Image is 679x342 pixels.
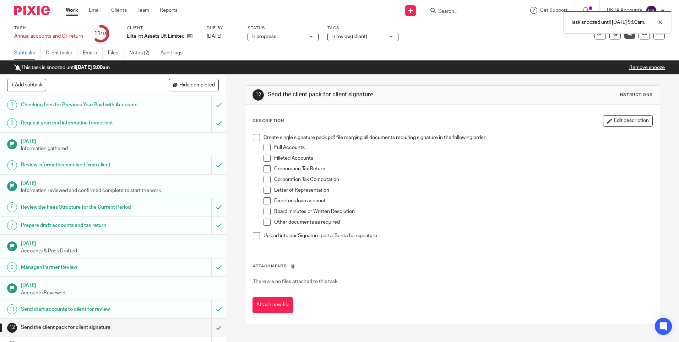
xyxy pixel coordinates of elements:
a: Email [89,7,101,14]
p: Corporation Tax Computation [274,176,652,183]
a: Work [66,7,78,14]
p: Create single signature pack pdf file merging all documents requiring signature in the following ... [264,134,652,141]
p: Accounts & Pack Drafted [21,247,219,255]
div: 6 [7,202,17,212]
b: [DATE] 9:00am [76,65,110,70]
span: In review (client) [331,34,367,39]
a: Reports [160,7,178,14]
img: svg%3E [646,5,657,16]
button: Attach new file [252,297,293,313]
p: Task snoozed until [DATE] 9:00am. [571,19,645,26]
a: Remove snooze [629,65,665,70]
h1: Send the client pack for client signature [21,322,143,333]
label: Task [14,25,83,31]
h1: [DATE] [21,136,219,145]
a: Audit logs [161,46,188,60]
div: 2 [7,118,17,128]
span: In progress [251,34,276,39]
a: Files [108,46,124,60]
small: /18 [101,32,107,36]
p: Full Accounts [274,144,652,151]
h1: Request year end information from client [21,118,143,128]
h1: Review information received from client [21,160,143,170]
p: Letter of Representation [274,187,652,194]
img: Pixie [14,6,50,15]
p: Upload into our Signature portal Senta for signature [264,232,652,239]
p: Filleted Accounts [274,155,652,162]
p: Accounts Reviewed [21,289,219,296]
p: This task is snoozed until [14,64,110,71]
span: Attachments [253,264,287,268]
button: + Add subtask [7,79,46,91]
a: Clients [111,7,127,14]
span: Hide completed [179,82,215,88]
span: There are no files attached to this task. [253,279,338,284]
div: 1 [7,100,17,110]
p: Information reviewed and confirmed complete to start the work [21,187,219,194]
a: Emails [83,46,103,60]
div: Instructions [619,92,653,98]
div: 12 [252,89,264,101]
h1: Send draft accounts to client for review [21,304,143,315]
p: Description [252,118,284,124]
div: 12 [7,323,17,333]
div: 9 [7,262,17,272]
a: Team [137,7,149,14]
div: 11 [94,30,107,38]
p: Information gathered [21,145,219,152]
h1: [DATE] [21,280,219,289]
p: Board minutes or Written Resolution [274,208,652,215]
h1: Review the Fees Structure for the Current Period [21,202,143,213]
div: 11 [7,304,17,314]
a: Subtasks [14,46,40,60]
p: Elite Int Assets UK Limited [127,33,184,40]
button: Edit description [603,115,653,127]
h1: [DATE] [21,178,219,187]
h1: Checking fees for Previous Year Paid with Accounts [21,100,143,110]
div: 7 [7,220,17,230]
label: Client [127,25,198,31]
button: Hide completed [169,79,219,91]
p: Director's loan account [274,197,652,204]
span: [DATE] [207,34,222,39]
h1: Manager/Partner Review [21,262,143,273]
label: Tags [327,25,398,31]
h1: Prepare draft accounts and tax return [21,220,143,231]
a: Client tasks [46,46,77,60]
label: Status [248,25,319,31]
label: Due by [207,25,239,31]
p: Other documents as required [274,219,652,226]
h1: [DATE] [21,238,219,247]
a: Notes (2) [129,46,155,60]
div: Annual accounts and CT return [14,33,83,40]
p: Corporation Tax Return [274,165,652,172]
div: 4 [7,160,17,170]
h1: Send the client pack for client signature [268,91,468,98]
